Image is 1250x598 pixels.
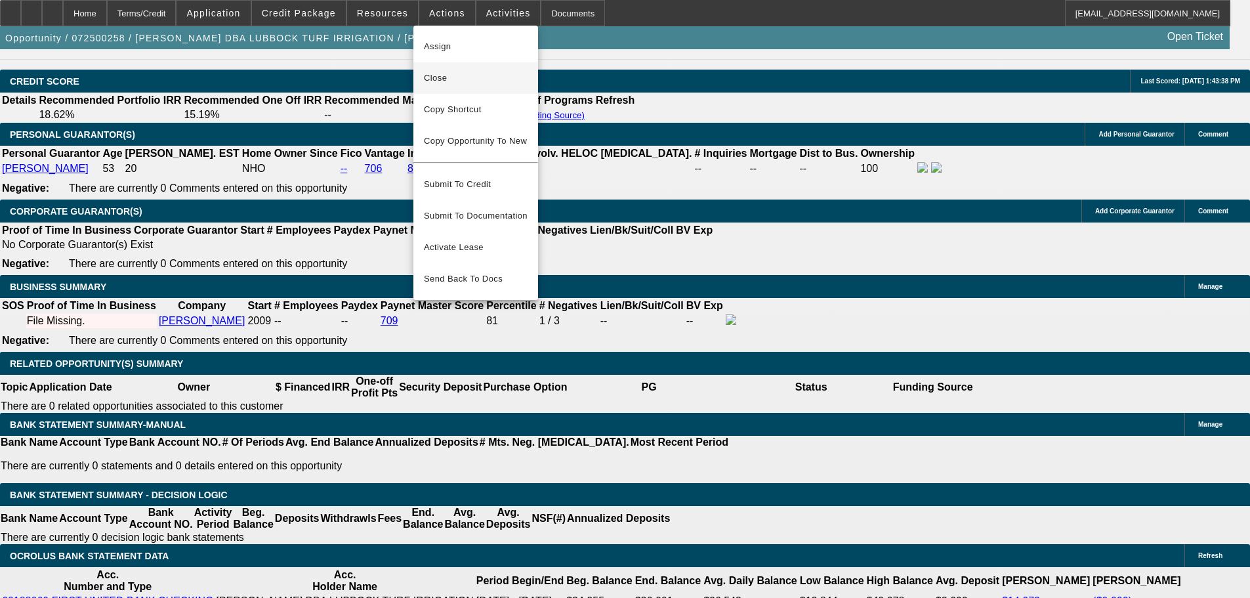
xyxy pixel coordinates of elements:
span: Submit To Documentation [424,208,528,224]
span: Copy Shortcut [424,102,528,117]
span: Copy Opportunity To New [424,136,527,146]
span: Activate Lease [424,240,528,255]
span: Submit To Credit [424,177,528,192]
span: Send Back To Docs [424,271,528,287]
span: Assign [424,39,528,54]
span: Close [424,70,528,86]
